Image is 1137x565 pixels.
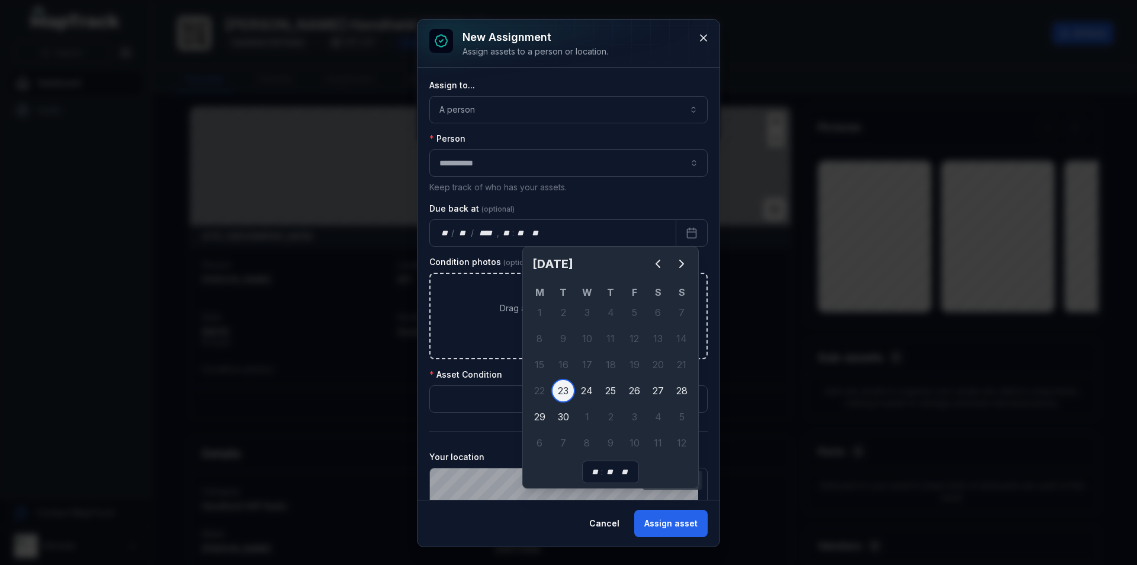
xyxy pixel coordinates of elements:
[599,431,622,455] div: 9
[471,227,475,239] div: /
[528,431,551,455] div: Monday 6 October 2025
[528,252,693,456] div: September 2025
[462,29,608,46] h3: New assignment
[670,327,693,350] div: Sunday 14 September 2025
[528,285,693,456] table: September 2025
[575,327,599,350] div: 10
[599,379,622,403] div: 25
[528,327,551,350] div: 8
[622,327,646,350] div: 12
[455,227,471,239] div: month,
[622,431,646,455] div: Friday 10 October 2025
[622,379,646,403] div: 26
[670,252,693,276] button: Next
[551,353,575,376] div: 16
[551,405,575,429] div: Tuesday 30 September 2025
[528,353,551,376] div: 15
[551,285,575,299] th: T
[622,431,646,455] div: 10
[646,327,670,350] div: Saturday 13 September 2025
[599,327,622,350] div: Thursday 11 September 2025
[646,327,670,350] div: 13
[429,451,484,463] label: Your location
[670,431,693,455] div: 12
[670,379,693,403] div: Sunday 28 September 2025
[497,227,500,239] div: ,
[622,405,646,429] div: 3
[528,431,551,455] div: 6
[599,379,622,403] div: Thursday 25 September 2025
[551,301,575,324] div: 2
[670,353,693,376] div: 21
[634,510,708,537] button: Assign asset
[575,405,599,429] div: 1
[551,379,575,403] div: Today, Tuesday 23 September 2025, First available date
[551,327,575,350] div: 9
[575,431,599,455] div: Wednesday 8 October 2025
[599,301,622,324] div: 4
[551,431,575,455] div: 7
[646,301,670,324] div: Saturday 6 September 2025
[429,181,708,193] p: Keep track of who has your assets.
[528,252,693,483] div: Calendar
[575,431,599,455] div: 8
[429,79,475,91] label: Assign to...
[575,285,599,299] th: W
[646,301,670,324] div: 6
[618,466,631,478] div: am/pm,
[599,327,622,350] div: 11
[551,405,575,429] div: 30
[528,379,551,403] div: Monday 22 September 2025
[551,379,575,403] div: 23
[646,379,670,403] div: 27
[532,256,646,272] h2: [DATE]
[670,431,693,455] div: Sunday 12 October 2025
[646,431,670,455] div: Saturday 11 October 2025
[599,353,622,376] div: 18
[646,353,670,376] div: Saturday 20 September 2025
[646,405,670,429] div: 4
[599,405,622,429] div: 2
[622,327,646,350] div: Friday 12 September 2025
[575,405,599,429] div: Wednesday 1 October 2025
[601,466,604,478] div: :
[599,285,622,299] th: T
[670,405,693,429] div: 5
[622,301,646,324] div: 5
[646,379,670,403] div: Saturday 27 September 2025
[475,227,497,239] div: year,
[551,301,575,324] div: Tuesday 2 September 2025
[451,227,455,239] div: /
[500,302,638,314] span: Drag a file here, or click to browse.
[529,227,542,239] div: am/pm,
[590,466,602,478] div: hour,
[512,227,515,239] div: :
[575,353,599,376] div: 17
[528,405,551,429] div: 29
[599,301,622,324] div: Thursday 4 September 2025
[429,203,515,215] label: Due back at
[622,285,646,299] th: F
[528,327,551,350] div: Monday 8 September 2025
[430,468,698,556] canvas: Map
[646,431,670,455] div: 11
[575,379,599,403] div: Wednesday 24 September 2025
[604,466,616,478] div: minute,
[551,431,575,455] div: Tuesday 7 October 2025
[429,369,502,381] label: Asset Condition
[676,219,708,247] button: Calendar
[670,353,693,376] div: Sunday 21 September 2025
[622,379,646,403] div: Friday 26 September 2025
[575,327,599,350] div: Wednesday 10 September 2025
[670,285,693,299] th: S
[622,353,646,376] div: Friday 19 September 2025
[646,353,670,376] div: 20
[646,252,670,276] button: Previous
[575,379,599,403] div: 24
[429,256,537,268] label: Condition photos
[599,353,622,376] div: Thursday 18 September 2025
[551,353,575,376] div: Tuesday 16 September 2025
[670,327,693,350] div: 14
[622,353,646,376] div: 19
[670,379,693,403] div: 28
